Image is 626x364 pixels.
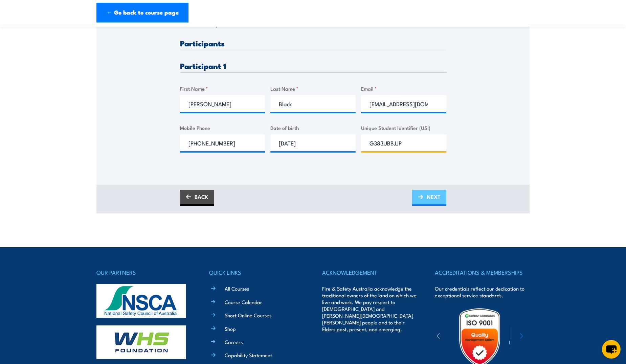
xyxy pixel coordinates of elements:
img: ewpa-logo [509,325,568,349]
label: Mobile Phone [180,124,265,132]
a: All Courses [225,285,249,292]
label: Date of birth [270,124,356,132]
label: Unique Student Identifier (USI) [361,124,446,132]
p: Our credentials reflect our dedication to exceptional service standards. [435,285,530,299]
a: ← Go back to course page [96,3,188,23]
button: chat-button [602,340,621,359]
label: Email [361,85,446,92]
a: BACK [180,190,214,206]
p: Fire & Safety Australia acknowledge the traditional owners of the land on which we live and work.... [322,285,417,333]
label: First Name [180,85,265,92]
span: NEXT [427,188,441,206]
img: nsca-logo-footer [96,284,186,318]
a: Short Online Courses [225,312,271,319]
h4: OUR PARTNERS [96,268,191,277]
a: Shop [225,325,236,332]
a: Careers [225,338,243,345]
a: NEXT [412,190,446,206]
label: Last Name [270,85,356,92]
h3: Participants [180,39,446,47]
a: Course Calendar [225,298,262,305]
a: Capability Statement [225,351,272,359]
h4: ACKNOWLEDGEMENT [322,268,417,277]
h3: Participant 1 [180,62,446,70]
h4: QUICK LINKS [209,268,304,277]
img: whs-logo-footer [96,325,186,359]
h4: ACCREDITATIONS & MEMBERSHIPS [435,268,530,277]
